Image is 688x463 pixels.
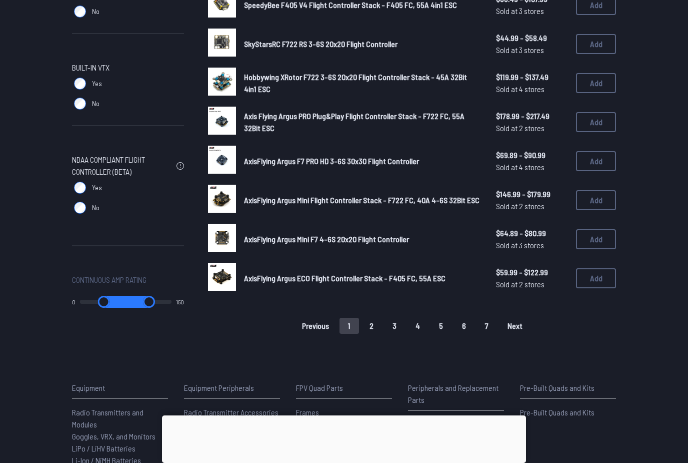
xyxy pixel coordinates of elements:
[74,202,86,214] input: No
[244,194,480,206] a: AxisFlying Argus Mini Flight Controller Stack - F722 FC, 40A 4-6S 32Bit ESC
[72,442,168,454] a: LiPo / LiHV Batteries
[72,62,109,74] span: Built-in VTX
[72,431,155,441] span: Goggles, VRX, and Monitors
[496,161,568,173] span: Sold at 4 stores
[244,39,397,49] span: SkyStarsRC F722 RS 3-6S 20x20 Flight Controller
[244,155,480,167] a: AxisFlying Argus F7 PRO HD 3-6S 30x30 Flight Controller
[496,44,568,56] span: Sold at 3 stores
[296,407,319,417] span: Frames
[499,318,531,334] button: Next
[208,224,236,255] a: image
[208,146,236,174] img: image
[208,107,236,135] img: image
[208,68,236,96] img: image
[208,185,236,213] img: image
[208,263,236,291] img: image
[72,407,143,429] span: Radio Transmitters and Modules
[72,406,168,430] a: Radio Transmitters and Modules
[184,406,280,418] a: Radio Transmitter Accessories
[296,406,392,418] a: Frames
[244,38,480,50] a: SkyStarsRC F722 RS 3-6S 20x20 Flight Controller
[92,183,102,193] span: Yes
[576,151,616,171] button: Add
[520,382,616,394] p: Pre-Built Quads and Kits
[296,382,392,394] p: FPV Quad Parts
[244,72,467,94] span: Hobbywing XRotor F722 3-6S 20x20 Flight Controller Stack - 45A 32Bit 4in1 ESC
[244,111,464,133] span: Axis Flying Argus PRO Plug&Play Flight Controller Stack - F722 FC, 55A 32Bit ESC
[576,229,616,249] button: Add
[92,7,99,17] span: No
[72,298,75,306] output: 0
[496,71,568,83] span: $119.99 - $137.49
[496,278,568,290] span: Sold at 2 stores
[208,224,236,252] img: image
[496,110,568,122] span: $178.99 - $217.49
[208,146,236,177] a: image
[407,318,428,334] button: 4
[92,79,102,89] span: Yes
[244,272,480,284] a: AxisFlying Argus ECO Flight Controller Stack - F405 FC, 55A ESC
[520,406,616,418] a: Pre-Built Quads and Kits
[244,195,479,205] span: AxisFlying Argus Mini Flight Controller Stack - F722 FC, 40A 4-6S 32Bit ESC
[244,234,409,244] span: AxisFlying Argus Mini F7 4-6S 20x20 Flight Controller
[496,83,568,95] span: Sold at 4 stores
[408,382,504,406] p: Peripherals and Replacement Parts
[208,68,236,99] a: image
[184,382,280,394] p: Equipment Peripherals
[496,239,568,251] span: Sold at 3 stores
[496,5,568,17] span: Sold at 3 stores
[496,227,568,239] span: $64.89 - $80.99
[244,273,445,283] span: AxisFlying Argus ECO Flight Controller Stack - F405 FC, 55A ESC
[92,203,99,213] span: No
[361,318,382,334] button: 2
[74,6,86,18] input: No
[92,99,99,109] span: No
[74,182,86,194] input: Yes
[244,71,480,95] a: Hobbywing XRotor F722 3-6S 20x20 Flight Controller Stack - 45A 32Bit 4in1 ESC
[184,407,278,417] span: Radio Transmitter Accessories
[162,415,526,460] iframe: Advertisement
[208,263,236,294] a: image
[176,298,184,306] output: 150
[496,200,568,212] span: Sold at 2 stores
[72,443,135,453] span: LiPo / LiHV Batteries
[576,73,616,93] button: Add
[576,34,616,54] button: Add
[244,110,480,134] a: Axis Flying Argus PRO Plug&Play Flight Controller Stack - F722 FC, 55A 32Bit ESC
[476,318,497,334] button: 7
[72,274,146,286] span: Continuous Amp Rating
[496,266,568,278] span: $59.99 - $122.99
[496,188,568,200] span: $146.99 - $179.99
[208,29,236,60] a: image
[430,318,451,334] button: 5
[339,318,359,334] button: 1
[576,190,616,210] button: Add
[244,156,419,166] span: AxisFlying Argus F7 PRO HD 3-6S 30x30 Flight Controller
[74,78,86,90] input: Yes
[576,268,616,288] button: Add
[384,318,405,334] button: 3
[72,382,168,394] p: Equipment
[74,98,86,110] input: No
[576,112,616,132] button: Add
[496,32,568,44] span: $44.99 - $58.49
[507,322,522,330] span: Next
[244,233,480,245] a: AxisFlying Argus Mini F7 4-6S 20x20 Flight Controller
[496,122,568,134] span: Sold at 2 stores
[496,149,568,161] span: $69.89 - $90.99
[208,29,236,57] img: image
[208,185,236,216] a: image
[520,407,594,417] span: Pre-Built Quads and Kits
[72,154,172,178] span: NDAA Compliant Flight Controller (Beta)
[208,107,236,138] a: image
[72,430,168,442] a: Goggles, VRX, and Monitors
[453,318,474,334] button: 6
